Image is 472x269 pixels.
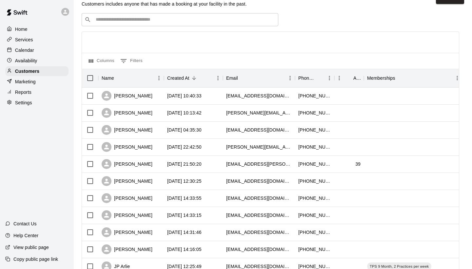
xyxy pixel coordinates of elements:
div: meganmcbridedean@gmail.com [226,229,292,236]
div: Created At [164,69,223,87]
div: [PERSON_NAME] [102,244,152,254]
p: Copy public page link [13,256,58,262]
div: +17817997470 [298,110,331,116]
div: Age [353,69,361,87]
button: Menu [154,73,164,83]
a: Home [5,24,69,34]
div: Email [223,69,295,87]
div: 2025-08-09 14:33:15 [167,212,202,218]
div: +18019137667 [298,246,331,253]
div: [PERSON_NAME] [102,142,152,152]
div: [PERSON_NAME] [102,193,152,203]
p: Customers [15,68,39,74]
button: Menu [285,73,295,83]
button: Menu [324,73,334,83]
div: 2025-08-11 10:13:42 [167,110,202,116]
p: Calendar [15,47,34,53]
div: [PERSON_NAME] [102,176,152,186]
div: [PERSON_NAME] [102,227,152,237]
div: 2025-08-09 14:31:46 [167,229,202,236]
div: mandi.n.brown@gmail.com [226,161,292,167]
div: jasminejack93@gmail.com [226,195,292,201]
p: Availability [15,57,37,64]
div: +18017175909 [298,212,331,218]
p: Contact Us [13,220,37,227]
button: Show filters [119,56,144,66]
div: [PERSON_NAME] [102,125,152,135]
div: 39 [355,161,361,167]
p: Help Center [13,232,38,239]
div: [PERSON_NAME] [102,159,152,169]
div: 2025-08-10 21:50:20 [167,161,202,167]
button: Sort [238,73,247,83]
a: Calendar [5,45,69,55]
div: 2025-08-09 14:16:05 [167,246,202,253]
a: Availability [5,56,69,66]
div: rebeccaharvey132013@gmail.com [226,178,292,184]
button: Sort [315,73,324,83]
a: Marketing [5,77,69,87]
div: 2025-08-11 10:40:33 [167,93,202,99]
div: +12082414159 [298,127,331,133]
p: View public page [13,244,49,251]
div: Memberships [367,69,395,87]
div: Name [98,69,164,87]
p: Home [15,26,28,32]
a: Customers [5,66,69,76]
div: Age [334,69,364,87]
button: Menu [334,73,344,83]
div: +16263753416 [298,144,331,150]
div: kurt_turley@yahoo.com [226,144,292,150]
div: +18014734974 [298,195,331,201]
div: tpscoachadam@gmail.com [226,93,292,99]
button: Menu [452,73,462,83]
a: Reports [5,87,69,97]
span: TPS 9 Month, 2 Practices per week [367,264,431,269]
button: Sort [189,73,199,83]
div: Memberships [364,69,462,87]
div: hillc22@yahoo.com [226,127,292,133]
div: 2025-08-10 12:30:25 [167,178,202,184]
div: +18018852940 [298,93,331,99]
div: +18018098648 [298,161,331,167]
div: [PERSON_NAME] [102,91,152,101]
div: Email [226,69,238,87]
div: Phone Number [298,69,315,87]
div: Search customers by name or email [82,13,278,26]
div: +16502082542 [298,178,331,184]
div: 2025-08-10 22:42:50 [167,144,202,150]
p: Services [15,36,33,43]
div: daniellerigby30@gmail.com [226,246,292,253]
button: Sort [344,73,353,83]
div: +16127519300 [298,229,331,236]
div: janekwinspear@gmail.com [226,212,292,218]
div: 2025-08-09 14:33:55 [167,195,202,201]
p: Customers includes anyone that has made a booking at your facility in the past. [82,1,247,7]
div: Phone Number [295,69,334,87]
a: Services [5,35,69,45]
button: Select columns [87,56,116,66]
p: Settings [15,99,32,106]
div: Name [102,69,114,87]
div: [PERSON_NAME] [102,210,152,220]
div: jaclyn.mcdonough@gmail.com [226,110,292,116]
button: Sort [395,73,404,83]
div: [PERSON_NAME] [102,108,152,118]
p: Reports [15,89,31,95]
p: Marketing [15,78,36,85]
div: Created At [167,69,189,87]
div: 2025-08-11 04:35:30 [167,127,202,133]
a: Settings [5,98,69,108]
button: Menu [213,73,223,83]
button: Sort [114,73,123,83]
